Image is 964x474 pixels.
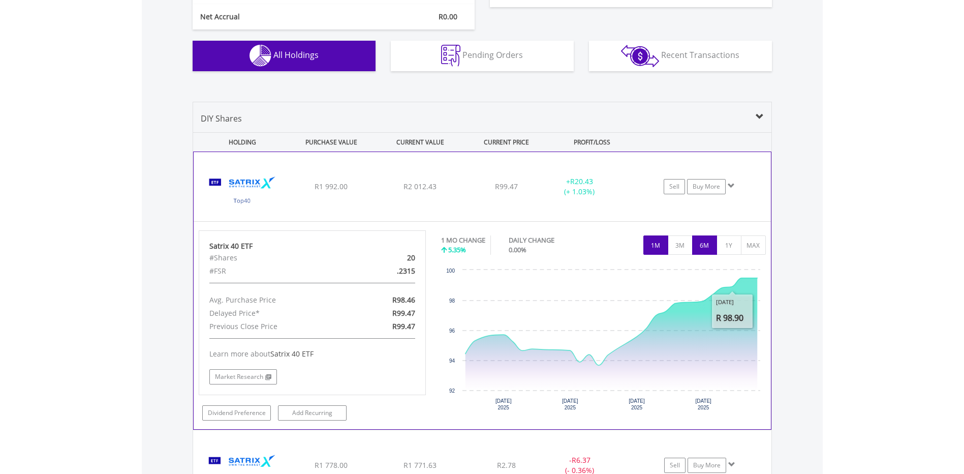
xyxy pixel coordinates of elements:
div: PURCHASE VALUE [288,133,375,152]
text: [DATE] 2025 [629,398,645,410]
div: Delayed Price* [202,307,349,320]
img: TFSA.STX40.png [199,165,286,219]
span: R0.00 [439,12,457,21]
img: pending_instructions-wht.png [441,45,460,67]
button: 1M [643,235,668,255]
button: Pending Orders [391,41,574,71]
span: 5.35% [448,245,466,254]
span: All Holdings [273,49,319,61]
a: Buy More [688,458,726,473]
div: Satrix 40 ETF [209,241,416,251]
div: 20 [349,251,423,264]
text: [DATE] 2025 [562,398,578,410]
a: Buy More [687,179,726,194]
button: All Holdings [193,41,376,71]
span: Recent Transactions [661,49,739,61]
text: [DATE] 2025 [695,398,711,410]
button: 3M [668,235,693,255]
div: 1 MO CHANGE [441,235,485,245]
a: Sell [664,179,685,194]
button: MAX [741,235,766,255]
a: Dividend Preference [202,405,271,421]
span: R99.47 [392,321,415,331]
text: [DATE] 2025 [495,398,512,410]
button: Recent Transactions [589,41,772,71]
div: Learn more about [209,349,416,359]
div: Net Accrual [193,12,357,22]
div: DAILY CHANGE [509,235,590,245]
span: R1 778.00 [315,460,348,470]
div: CURRENT PRICE [465,133,546,152]
a: Add Recurring [278,405,347,421]
a: Sell [664,458,686,473]
img: transactions-zar-wht.png [621,45,659,67]
div: #FSR [202,264,349,278]
span: R99.47 [495,182,518,191]
span: Pending Orders [462,49,523,61]
text: 94 [449,358,455,364]
img: holdings-wht.png [250,45,271,67]
span: R2 012.43 [403,182,437,191]
button: 6M [692,235,717,255]
span: R1 771.63 [403,460,437,470]
div: .2315 [349,264,423,278]
span: R99.47 [392,308,415,318]
text: 96 [449,328,455,334]
div: Avg. Purchase Price [202,293,349,307]
span: R6.37 [572,455,590,465]
div: #Shares [202,251,349,264]
div: HOLDING [194,133,286,152]
text: 100 [446,268,455,274]
text: 92 [449,388,455,394]
span: DIY Shares [201,113,242,124]
div: Previous Close Price [202,320,349,333]
span: 0.00% [509,245,526,254]
span: R20.43 [570,176,593,186]
svg: Interactive chart [441,265,765,418]
span: Satrix 40 ETF [270,349,314,359]
span: R2.78 [497,460,516,470]
text: 98 [449,298,455,304]
div: Chart. Highcharts interactive chart. [441,265,766,418]
a: Market Research [209,369,277,384]
span: R1 992.00 [315,182,348,191]
button: 1Y [717,235,741,255]
div: CURRENT VALUE [377,133,464,152]
span: R98.46 [392,295,415,305]
div: + (+ 1.03%) [541,176,617,197]
div: PROFIT/LOSS [549,133,636,152]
